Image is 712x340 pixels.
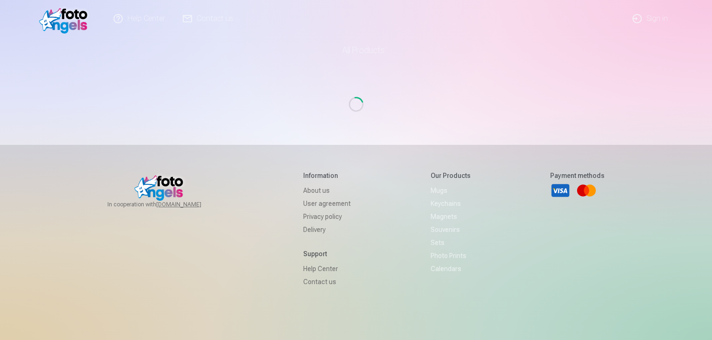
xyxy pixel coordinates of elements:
[303,262,351,275] a: Help Center
[316,37,396,63] a: All products
[303,184,351,197] a: About us
[303,223,351,236] a: Delivery
[431,184,471,197] a: Mugs
[156,201,224,208] a: [DOMAIN_NAME]
[39,4,93,34] img: /v1
[550,171,605,180] h5: Payment methods
[107,201,224,208] span: In cooperation with
[303,210,351,223] a: Privacy policy
[303,197,351,210] a: User agreement
[303,171,351,180] h5: Information
[303,275,351,288] a: Contact us
[431,210,471,223] a: Magnets
[431,171,471,180] h5: Our products
[303,249,351,258] h5: Support
[550,180,571,201] a: Visa
[431,223,471,236] a: Souvenirs
[576,180,597,201] a: Mastercard
[431,236,471,249] a: Sets
[431,197,471,210] a: Keychains
[431,249,471,262] a: Photo prints
[431,262,471,275] a: Calendars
